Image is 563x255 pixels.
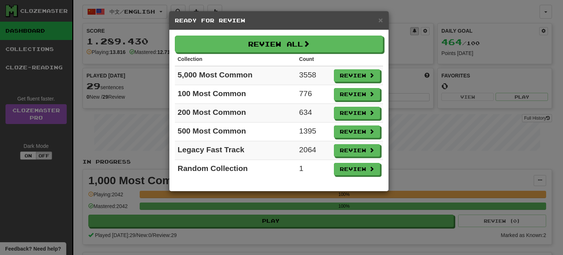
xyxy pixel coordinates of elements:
[175,66,297,85] td: 5,000 Most Common
[334,125,380,138] button: Review
[175,85,297,104] td: 100 Most Common
[334,144,380,157] button: Review
[378,16,383,24] button: Close
[175,17,383,24] h5: Ready for Review
[334,88,380,101] button: Review
[296,52,331,66] th: Count
[378,16,383,24] span: ×
[334,107,380,119] button: Review
[175,141,297,160] td: Legacy Fast Track
[296,66,331,85] td: 3558
[296,85,331,104] td: 776
[175,52,297,66] th: Collection
[296,160,331,179] td: 1
[296,104,331,123] td: 634
[334,69,380,82] button: Review
[296,141,331,160] td: 2064
[296,123,331,141] td: 1395
[334,163,380,175] button: Review
[175,104,297,123] td: 200 Most Common
[175,123,297,141] td: 500 Most Common
[175,36,383,52] button: Review All
[175,160,297,179] td: Random Collection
